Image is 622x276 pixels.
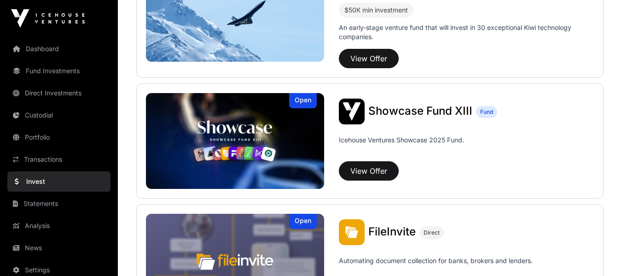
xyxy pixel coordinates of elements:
a: FileInvite [368,226,416,238]
a: Custodial [7,105,110,125]
iframe: Chat Widget [576,232,622,276]
a: Invest [7,171,110,192]
span: Showcase Fund XIII [368,104,472,117]
a: News [7,238,110,258]
div: $50K min investment [339,3,413,18]
a: Dashboard [7,39,110,59]
img: Icehouse Ventures Logo [11,9,85,28]
a: Statements [7,194,110,214]
span: FileInvite [368,225,416,238]
a: Direct Investments [7,83,110,103]
span: Direct [424,229,440,236]
div: Open [289,214,317,229]
a: Showcase Fund XIIIOpen [146,93,324,189]
a: Portfolio [7,127,110,147]
div: $50K min investment [344,5,408,16]
img: Showcase Fund XIII [146,93,324,189]
button: View Offer [339,161,399,181]
img: FileInvite [339,219,365,245]
a: Showcase Fund XIII [368,106,472,117]
div: Open [289,93,317,108]
button: View Offer [339,49,399,68]
p: An early-stage venture fund that will invest in 30 exceptional Kiwi technology companies. [339,23,594,41]
a: Transactions [7,149,110,170]
a: Fund Investments [7,61,110,81]
p: Icehouse Ventures Showcase 2025 Fund. [339,135,464,145]
img: Showcase Fund XIII [339,99,365,124]
a: Analysis [7,216,110,236]
span: Fund [480,108,493,116]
